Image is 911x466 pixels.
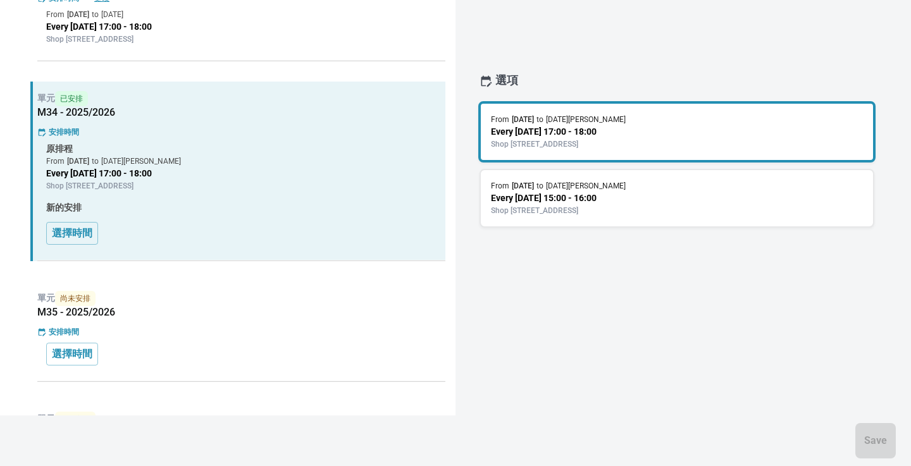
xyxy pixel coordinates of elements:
p: 安排時間 [49,326,79,338]
span: 尚未安排 [55,291,96,306]
p: Every [DATE] 17:00 - 18:00 [46,167,437,180]
p: 選項 [495,72,518,90]
p: [DATE] [101,9,123,20]
p: From [491,180,509,192]
p: From [46,9,65,20]
p: 新的安排 [46,202,437,214]
p: From [491,114,509,125]
p: Shop [STREET_ADDRESS] [491,138,863,150]
p: 單元 [37,291,445,306]
p: Every [DATE] 17:00 - 18:00 [491,125,863,138]
p: [DATE] [67,156,89,167]
p: [DATE] [67,9,89,20]
h5: M34 - 2025/2026 [37,106,445,119]
p: to [536,180,543,192]
p: Every [DATE] 17:00 - 18:00 [46,20,437,34]
p: [DATE][PERSON_NAME] [546,180,626,192]
span: 已安排 [55,91,88,106]
p: Shop [STREET_ADDRESS] [46,180,437,192]
p: [DATE] [512,180,534,192]
p: [DATE][PERSON_NAME] [546,114,626,125]
h5: M35 - 2025/2026 [37,306,445,319]
button: 選擇時間 [46,343,98,365]
p: 選擇時間 [52,226,92,241]
p: Shop [STREET_ADDRESS] [46,34,437,45]
p: 單元 [37,91,445,106]
p: [DATE][PERSON_NAME] [101,156,181,167]
p: Every [DATE] 15:00 - 16:00 [491,192,863,205]
p: 單元 [37,412,445,427]
p: 原排程 [46,143,437,156]
p: Shop [STREET_ADDRESS] [491,205,863,216]
p: From [46,156,65,167]
button: 選擇時間 [46,222,98,245]
p: [DATE] [512,114,534,125]
p: 安排時間 [49,126,79,138]
p: to [92,9,99,20]
p: to [536,114,543,125]
p: 選擇時間 [52,346,92,362]
span: 尚未安排 [55,412,96,427]
p: to [92,156,99,167]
